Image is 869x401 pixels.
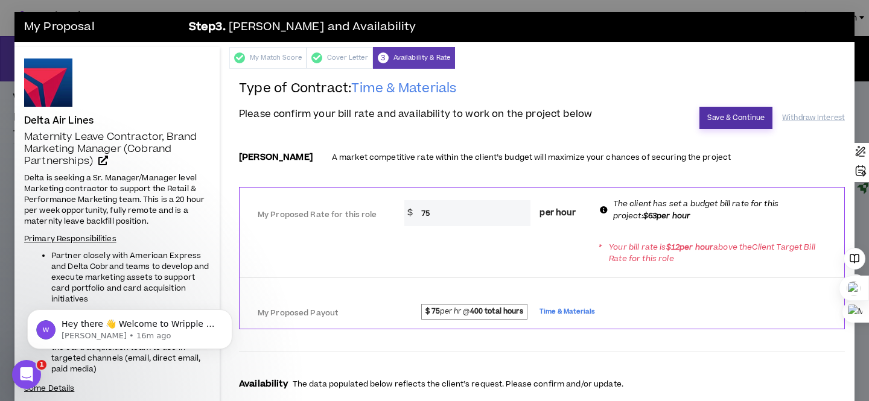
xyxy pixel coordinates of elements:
[24,15,181,39] h3: My Proposal
[24,172,205,227] span: Delta is seeking a Sr. Manager/Manager level Marketing contractor to support the Retail & Perform...
[24,131,210,167] a: Maternity Leave Contractor, Brand Marketing Manager (Cobrand Partnerships)
[643,210,691,221] b: $63 per hour
[24,130,197,168] span: Maternity Leave Contractor, Brand Marketing Manager (Cobrand Partnerships)
[9,284,250,368] iframe: Intercom notifications message
[307,47,373,69] div: Cover Letter
[425,306,441,317] strong: $ 75
[258,204,377,226] label: My Proposed Rate for this role
[37,360,46,370] span: 1
[24,115,94,126] h4: Delta Air Lines
[239,153,313,163] h3: [PERSON_NAME]
[258,303,373,324] label: My Proposed Payout
[24,233,116,244] span: Primary Responsibilities
[12,360,41,389] iframe: Intercom live chat
[666,242,714,253] strong: $ 12 per hour
[470,306,523,317] strong: 400 total hours
[239,379,288,390] h3: Availability
[699,107,772,129] button: Save & Continue
[239,107,592,121] span: Please confirm your bill rate and availability to work on the project below
[293,379,623,390] p: The data populated below reflects the client’s request. Please confirm and/or update.
[332,152,731,163] p: A market competitive rate within the client’s budget will maximize your chances of securing the p...
[229,19,416,36] span: [PERSON_NAME] and Availability
[613,198,833,221] p: The client has set a budget bill rate for this project:
[609,242,833,265] p: Your bill rate is above the Client Target Bill Rate for this role
[24,383,74,394] span: Some Details
[239,80,845,107] h2: Type of Contract:
[421,304,528,320] span: per hr @
[540,207,576,219] span: per hour
[189,19,226,36] b: Step 3 .
[782,107,845,128] button: Withdraw Interest
[351,80,456,97] span: Time & Materials
[540,305,595,318] span: Time & Materials
[229,47,307,69] div: My Match Score
[404,200,416,226] span: $
[51,250,209,305] span: Partner closely with American Express and Delta Cobrand teams to develop and execute marketing as...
